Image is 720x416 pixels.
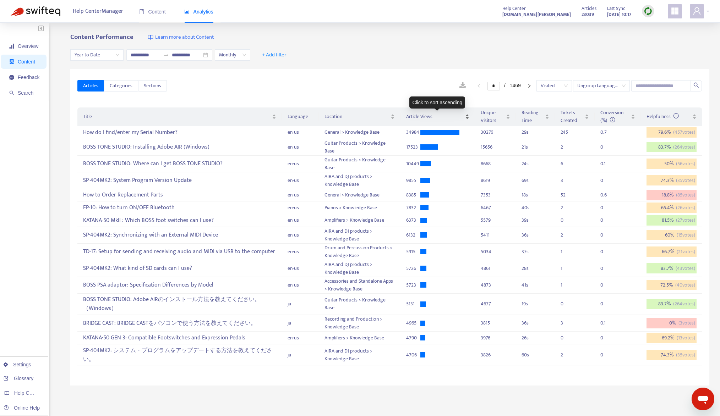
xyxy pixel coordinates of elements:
[481,248,510,256] div: 5034
[600,248,615,256] div: 0
[524,82,535,90] li: Next Page
[144,82,161,90] span: Sections
[110,82,132,90] span: Categories
[524,82,535,90] button: right
[647,230,697,240] div: 60 %
[522,109,544,124] span: Reading Time
[319,189,400,202] td: General > Knowledge Base
[676,351,695,359] span: ( 35 votes)
[561,143,575,151] div: 2
[319,139,400,156] td: Guitar Products > Knowledge Base
[406,231,420,239] div: 6132
[406,204,420,212] div: 7832
[83,345,276,365] div: SP-404MK2: システム・プログラムをアップデートする方法を教えてください。
[319,227,400,244] td: AIRA and DJ products > Knowledge Base
[400,107,475,126] th: Article Views
[673,128,695,136] span: ( 457 votes)
[647,190,697,200] div: 18.8 %
[481,191,510,199] div: 7353
[481,351,510,359] div: 3826
[18,59,35,65] span: Content
[481,281,510,289] div: 4873
[561,248,575,256] div: 1
[475,107,516,126] th: Unique Visitors
[282,139,319,156] td: en-us
[522,191,550,199] div: 18 s
[4,405,40,411] a: Online Help
[138,80,167,91] button: Sections
[600,204,615,212] div: 0
[148,34,153,40] img: image-link
[561,351,575,359] div: 2
[319,107,400,126] th: Location
[647,142,697,152] div: 83.7 %
[406,113,464,121] span: Article Views
[319,214,400,227] td: Amplifiers > Knowledge Base
[481,334,510,342] div: 3976
[83,202,276,213] div: FP-10: How to turn ON/OFF Bluetooth
[319,156,400,172] td: Guitar Products > Knowledge Base
[561,300,575,308] div: 0
[282,227,319,244] td: en-us
[676,191,695,199] span: ( 85 votes)
[319,201,400,214] td: Pianos > Knowledge Base
[9,90,14,95] span: search
[644,7,653,16] img: sync.dc5367851b00ba804db3.png
[600,109,623,124] span: Conversion (%)
[582,11,594,18] strong: 23039
[481,177,510,184] div: 8619
[600,281,615,289] div: 0
[693,82,699,88] span: search
[481,204,510,212] div: 6467
[406,160,420,168] div: 10449
[319,244,400,260] td: Drum and Percussion Products > Knowledge Base
[83,158,276,170] div: BOSS TONE STUDIO: Where can I get BOSS TONE STUDIO?
[406,334,420,342] div: 4790
[184,9,189,14] span: area-chart
[406,281,420,289] div: 5723
[319,315,400,332] td: Recording and Production > Knowledge Base
[139,9,166,15] span: Content
[319,126,400,139] td: General > Knowledge Base
[282,107,319,126] th: Language
[676,177,695,184] span: ( 35 votes)
[319,260,400,277] td: AIRA and DJ products > Knowledge Base
[647,203,697,213] div: 65.4 %
[83,113,271,121] span: Title
[282,332,319,344] td: en-us
[561,160,575,168] div: 6
[406,319,420,327] div: 4965
[600,265,615,272] div: 0
[561,281,575,289] div: 1
[282,172,319,189] td: en-us
[83,279,276,291] div: BOSS PSA adaptor: Specification Differences by Model
[522,351,550,359] div: 60 s
[4,362,31,367] a: Settings
[282,156,319,172] td: en-us
[647,318,697,329] div: 0 %
[600,319,615,327] div: 0.1
[4,376,33,381] a: Glossary
[83,229,276,241] div: SP-404MK2: Synchronizing with an External MIDI Device
[675,281,695,289] span: ( 40 votes)
[282,189,319,202] td: en-us
[516,107,555,126] th: Reading Time
[600,177,615,184] div: 0
[104,80,138,91] button: Categories
[18,74,39,80] span: Feedback
[319,277,400,294] td: Accessories and Standalone Apps > Knowledge Base
[9,44,14,49] span: signal
[487,82,521,90] li: 1/1469
[409,96,465,109] div: Click to sort ascending
[607,11,631,18] strong: [DATE] 10:17
[83,246,276,257] div: TD-17: Setup for sending and receiving audio and MIDI via USB to the computer
[647,246,697,257] div: 66.7 %
[561,204,575,212] div: 2
[561,109,583,124] span: Tickets Created
[75,50,119,60] span: Year to Date
[522,204,550,212] div: 40 s
[676,160,695,168] span: ( 56 votes)
[83,141,276,153] div: BOSS TONE STUDIO: Installing Adobe AIR (Windows)
[139,9,144,14] span: book
[647,263,697,274] div: 83.7 %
